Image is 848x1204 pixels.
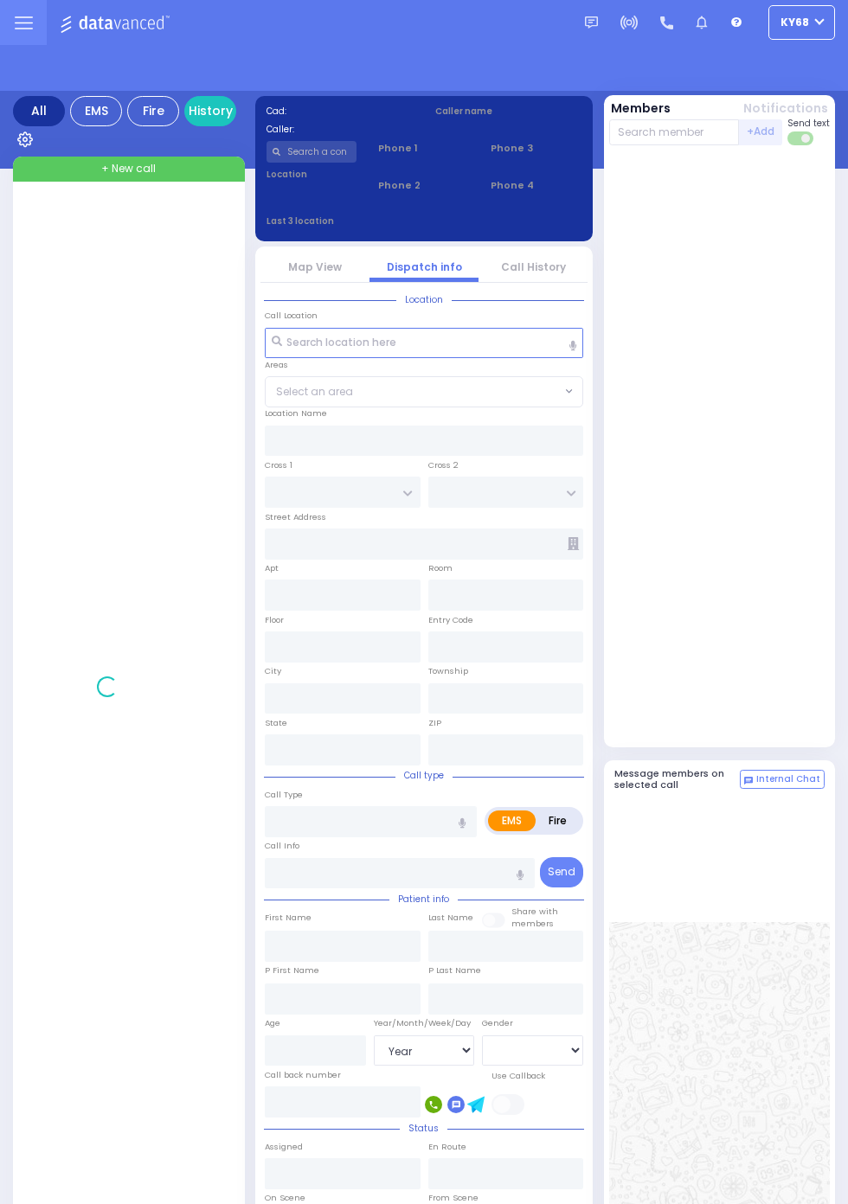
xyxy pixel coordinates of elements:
[511,906,558,917] small: Share with
[428,665,468,677] label: Township
[265,1192,305,1204] label: On Scene
[288,259,342,274] a: Map View
[435,105,582,118] label: Caller name
[265,1017,280,1029] label: Age
[756,773,820,785] span: Internal Chat
[265,328,583,359] input: Search location here
[614,768,741,791] h5: Message members on selected call
[428,614,473,626] label: Entry Code
[374,1017,475,1029] div: Year/Month/Week/Day
[743,99,828,118] button: Notifications
[267,141,357,163] input: Search a contact
[428,717,441,729] label: ZIP
[265,562,279,574] label: Apt
[781,15,809,30] span: ky68
[491,1070,545,1082] label: Use Callback
[265,840,299,852] label: Call Info
[267,168,357,181] label: Location
[501,259,566,274] a: Call History
[267,105,414,118] label: Cad:
[265,310,318,322] label: Call Location
[428,912,473,924] label: Last Name
[127,96,179,126] div: Fire
[488,810,536,831] label: EMS
[265,964,319,977] label: P First Name
[265,912,312,924] label: First Name
[265,511,326,523] label: Street Address
[428,1141,466,1153] label: En Route
[389,893,458,906] span: Patient info
[744,777,753,785] img: comment-alt.png
[276,384,353,400] span: Select an area
[265,665,281,677] label: City
[395,769,453,782] span: Call type
[378,141,469,156] span: Phone 1
[265,717,287,729] label: State
[378,178,469,193] span: Phone 2
[267,215,425,227] label: Last 3 location
[482,1017,513,1029] label: Gender
[265,614,284,626] label: Floor
[585,16,598,29] img: message.svg
[267,123,414,136] label: Caller:
[265,407,327,419] label: Location Name
[535,810,581,831] label: Fire
[396,293,452,306] span: Location
[428,1192,479,1204] label: From Scene
[265,1141,303,1153] label: Assigned
[13,96,65,126] div: All
[740,770,825,789] button: Internal Chat
[611,99,671,118] button: Members
[265,789,303,801] label: Call Type
[491,178,581,193] span: Phone 4
[787,117,830,130] span: Send text
[428,459,459,471] label: Cross 2
[568,537,579,550] span: Other building occupants
[609,119,740,145] input: Search member
[265,459,292,471] label: Cross 1
[428,964,481,977] label: P Last Name
[101,161,156,176] span: + New call
[184,96,236,126] a: History
[428,562,453,574] label: Room
[511,918,554,929] span: members
[787,130,815,147] label: Turn off text
[400,1122,447,1135] span: Status
[540,857,583,887] button: Send
[70,96,122,126] div: EMS
[491,141,581,156] span: Phone 3
[387,259,462,274] a: Dispatch info
[60,12,175,34] img: Logo
[265,359,288,371] label: Areas
[768,5,835,40] button: ky68
[265,1069,341,1081] label: Call back number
